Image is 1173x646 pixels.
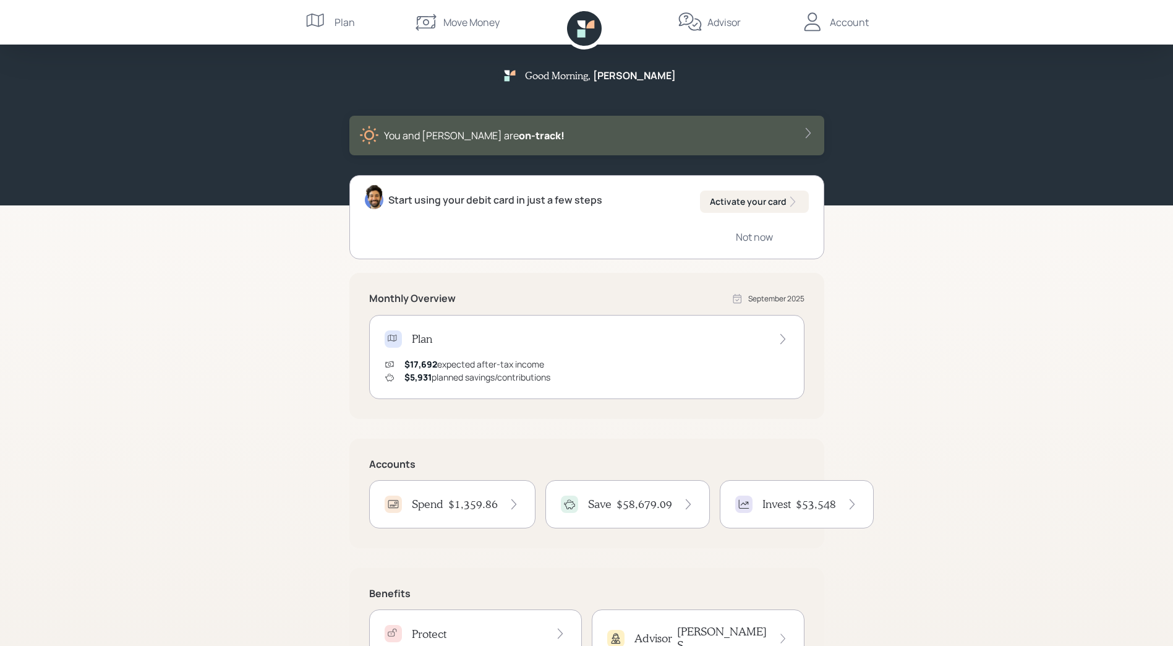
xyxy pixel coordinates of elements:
h5: Accounts [369,459,804,470]
div: Advisor [707,15,741,30]
div: planned savings/contributions [404,371,550,384]
h4: Protect [412,627,446,641]
h4: $53,548 [796,497,836,511]
div: Plan [335,15,355,30]
div: Activate your card [710,196,799,208]
h4: $1,359.86 [448,497,498,511]
div: Account [830,15,869,30]
div: You and [PERSON_NAME] are [384,128,565,143]
h4: Save [588,497,612,511]
button: Activate your card [700,191,809,213]
h4: Plan [412,332,432,346]
div: expected after-tax income [404,358,544,371]
h5: [PERSON_NAME] [593,70,676,82]
div: Start using your debit card in just a few steps [388,192,602,207]
h5: Monthly Overview [369,293,456,304]
h4: Invest [762,497,791,511]
h4: $58,679.09 [616,497,672,511]
img: eric-schwartz-headshot.png [365,184,383,209]
h5: Benefits [369,588,804,600]
div: Move Money [443,15,500,30]
h5: Good Morning , [525,69,591,81]
span: on‑track! [519,129,565,142]
div: September 2025 [748,293,804,304]
span: $17,692 [404,358,437,370]
h4: Advisor [634,632,672,645]
img: sunny-XHVQM73Q.digested.png [359,126,379,145]
h4: Spend [412,497,443,511]
span: $5,931 [404,371,432,383]
div: Not now [736,230,773,244]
